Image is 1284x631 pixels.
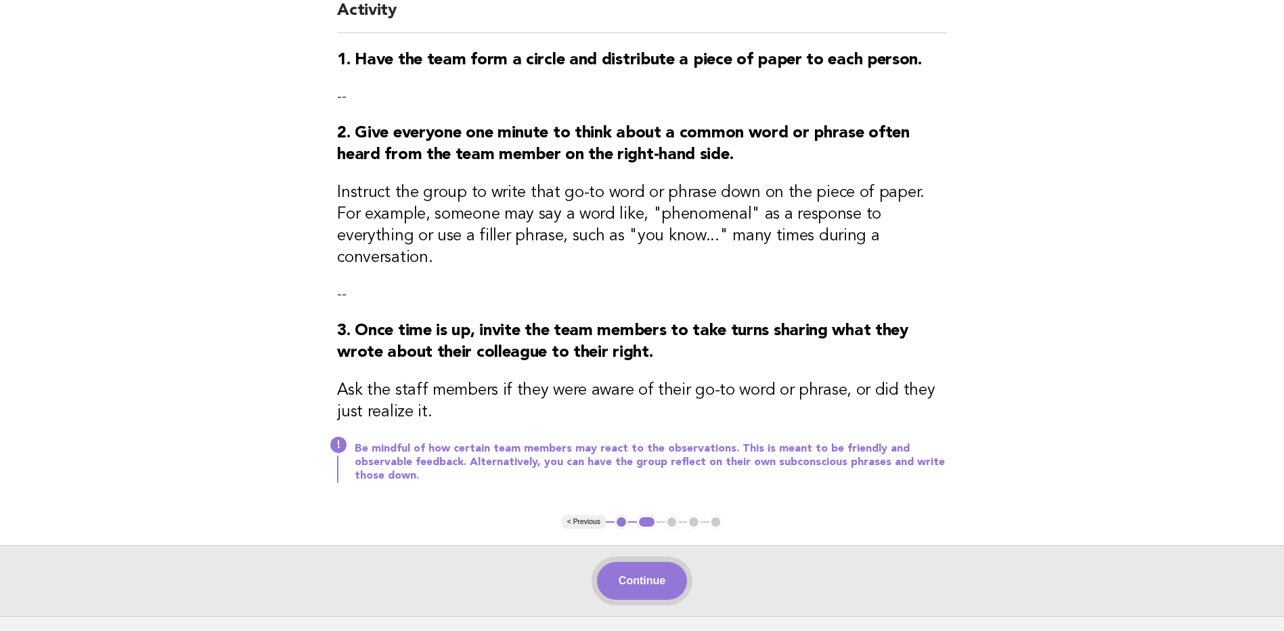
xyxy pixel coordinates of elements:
[337,52,922,68] strong: 1. Have the team form a circle and distribute a piece of paper to each person.
[337,182,947,269] h3: Instruct the group to write that go-to word or phrase down on the piece of paper. For example, so...
[615,515,628,529] button: 1
[562,515,606,529] button: < Previous
[597,562,687,600] button: Continue
[337,323,908,361] strong: 3. Once time is up, invite the team members to take turns sharing what they wrote about their col...
[337,285,947,304] p: --
[637,515,657,529] button: 2
[337,380,947,423] h3: Ask the staff members if they were aware of their go-to word or phrase, or did they just realize it.
[337,125,909,163] strong: 2. Give everyone one minute to think about a common word or phrase often heard from the team memb...
[337,87,947,106] p: --
[355,442,947,483] p: Be mindful of how certain team members may react to the observations. This is meant to be friendl...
